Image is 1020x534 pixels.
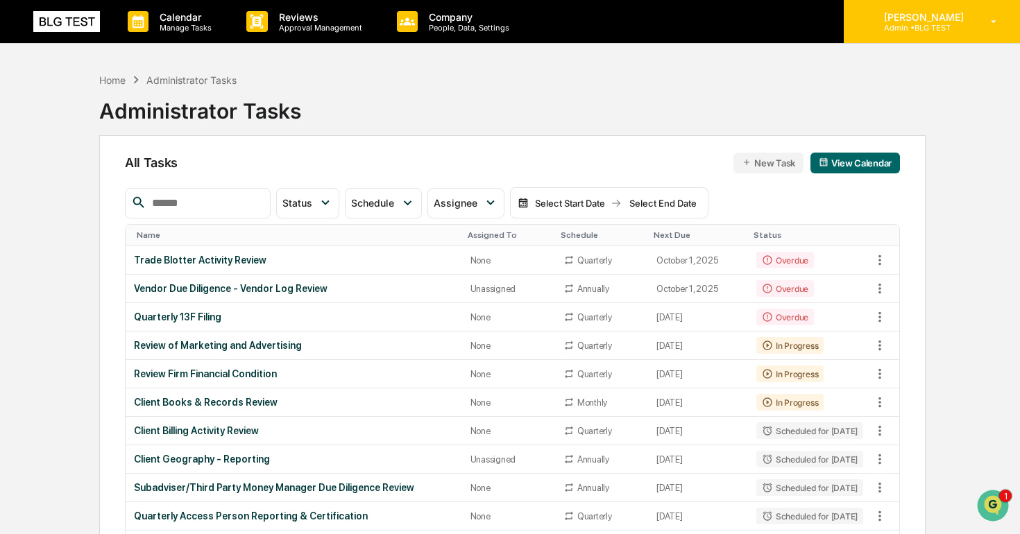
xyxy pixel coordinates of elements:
div: None [470,341,547,351]
p: Calendar [148,11,219,23]
span: • [115,226,120,237]
img: Cece Ferraez [14,213,36,235]
img: 1746055101610-c473b297-6a78-478c-a979-82029cc54cd1 [14,106,39,131]
span: [PERSON_NAME] [43,189,112,200]
span: [PERSON_NAME] [43,226,112,237]
div: Monthly [577,397,607,408]
p: Company [418,11,516,23]
div: Select Start Date [532,198,608,209]
div: Client Billing Activity Review [134,425,454,436]
div: Quarterly 13F Filing [134,311,454,322]
div: 🖐️ [14,285,25,296]
div: Annually [577,454,609,465]
button: See all [215,151,253,168]
span: Pylon [138,344,168,354]
div: Toggle SortBy [561,230,643,240]
img: 8933085812038_c878075ebb4cc5468115_72.jpg [29,106,54,131]
a: 🔎Data Lookup [8,304,93,329]
div: Overdue [756,252,814,268]
span: [DATE] [123,189,151,200]
div: Quarterly [577,341,612,351]
button: New Task [733,153,804,173]
span: Data Lookup [28,310,87,324]
div: 🔎 [14,311,25,322]
img: calendar [819,157,828,167]
div: Scheduled for [DATE] [756,451,863,467]
div: Scheduled for [DATE] [756,508,863,524]
div: Scheduled for [DATE] [756,479,863,496]
div: Start new chat [62,106,228,120]
div: Quarterly Access Person Reporting & Certification [134,510,454,522]
div: None [470,397,547,408]
div: Toggle SortBy [754,230,866,240]
td: [DATE] [648,502,748,531]
span: All Tasks [125,155,178,170]
div: Toggle SortBy [654,230,742,240]
div: Administrator Tasks [99,87,301,123]
img: logo [33,11,100,32]
img: Mark Michael Astarita [14,175,36,198]
button: View Calendar [810,153,900,173]
p: How can we help? [14,29,253,51]
img: calendar [518,198,529,209]
td: [DATE] [648,474,748,502]
div: We're available if you need us! [62,120,191,131]
div: 🗄️ [101,285,112,296]
img: arrow right [611,198,622,209]
div: Overdue [756,309,814,325]
p: Admin • BLG TEST [873,23,971,33]
div: In Progress [756,337,824,354]
td: October 1, 2025 [648,275,748,303]
div: Past conversations [14,154,93,165]
iframe: Open customer support [976,488,1013,526]
div: Toggle SortBy [468,230,550,240]
span: Preclearance [28,284,90,298]
button: Start new chat [236,110,253,127]
p: People, Data, Settings [418,23,516,33]
div: None [470,369,547,379]
img: 1746055101610-c473b297-6a78-478c-a979-82029cc54cd1 [28,189,39,200]
div: Administrator Tasks [146,74,237,86]
div: Review of Marketing and Advertising [134,340,454,351]
div: Unassigned [470,454,547,465]
div: Quarterly [577,426,612,436]
td: [DATE] [648,360,748,388]
div: None [470,483,547,493]
span: [DATE] [123,226,151,237]
p: Approval Management [268,23,369,33]
div: Quarterly [577,312,612,322]
span: Assignee [434,197,477,209]
div: Trade Blotter Activity Review [134,255,454,266]
span: Schedule [351,197,394,209]
span: Attestations [114,284,172,298]
div: Annually [577,483,609,493]
td: [DATE] [648,417,748,445]
td: [DATE] [648,445,748,474]
div: Client Geography - Reporting [134,454,454,465]
p: Manage Tasks [148,23,219,33]
div: Unassigned [470,284,547,294]
div: In Progress [756,394,824,411]
div: Vendor Due Diligence - Vendor Log Review [134,283,454,294]
div: Review Firm Financial Condition [134,368,454,379]
div: Toggle SortBy [137,230,457,240]
p: Reviews [268,11,369,23]
a: 🗄️Attestations [95,278,178,303]
div: None [470,511,547,522]
div: Overdue [756,280,814,297]
td: [DATE] [648,388,748,417]
a: 🖐️Preclearance [8,278,95,303]
div: None [470,255,547,266]
p: [PERSON_NAME] [873,11,971,23]
div: None [470,426,547,436]
div: None [470,312,547,322]
div: Quarterly [577,369,612,379]
td: [DATE] [648,331,748,360]
div: Scheduled for [DATE] [756,422,863,439]
a: Powered byPylon [98,343,168,354]
td: [DATE] [648,303,748,331]
div: Home [99,74,126,86]
div: Client Books & Records Review [134,397,454,408]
